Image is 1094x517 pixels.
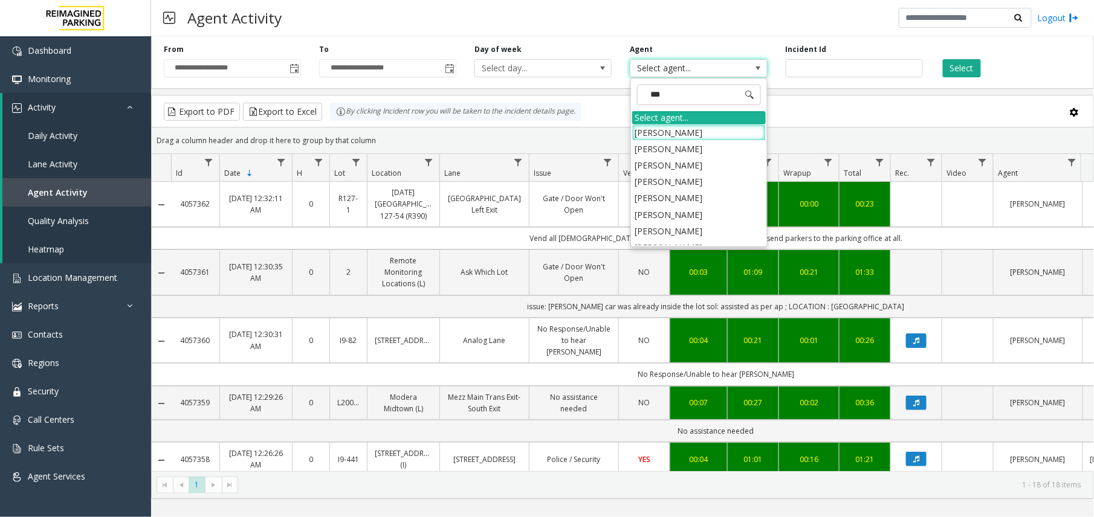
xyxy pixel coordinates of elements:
[178,397,212,408] a: 4057359
[626,335,662,346] a: NO
[28,130,77,141] span: Daily Activity
[227,391,285,414] a: [DATE] 12:29:26 AM
[152,336,171,346] a: Collapse Details
[786,397,832,408] div: 00:02
[626,454,662,465] a: YES
[847,198,883,210] a: 00:23
[224,168,241,178] span: Date
[632,141,766,157] li: [PERSON_NAME]
[28,243,64,255] span: Heatmap
[181,3,288,33] h3: Agent Activity
[537,391,611,414] a: No assistance needed
[300,454,322,465] a: 0
[227,329,285,352] a: [DATE] 12:30:31 AM
[678,454,720,465] a: 00:04
[28,414,74,425] span: Call Centers
[28,272,117,283] span: Location Management
[12,47,22,56] img: 'icon'
[1001,266,1075,278] a: [PERSON_NAME]
[334,168,345,178] span: Lot
[1038,11,1079,24] a: Logout
[735,454,771,465] div: 01:01
[201,154,217,170] a: Id Filter Menu
[786,335,832,346] a: 00:01
[152,200,171,210] a: Collapse Details
[442,60,456,77] span: Toggle popup
[300,266,322,278] a: 0
[28,158,77,170] span: Lane Activity
[1001,397,1075,408] a: [PERSON_NAME]
[847,266,883,278] a: 01:33
[311,154,327,170] a: H Filter Menu
[632,124,766,141] li: [PERSON_NAME]
[1064,154,1080,170] a: Agent Filter Menu
[152,399,171,408] a: Collapse Details
[678,397,720,408] a: 00:07
[847,454,883,465] div: 01:21
[28,470,85,482] span: Agent Services
[735,335,771,346] a: 00:21
[947,168,966,178] span: Video
[337,266,360,278] a: 2
[786,266,832,278] a: 00:21
[12,330,22,340] img: 'icon'
[375,335,432,346] a: [STREET_ADDRESS]
[28,300,59,312] span: Reports
[375,255,432,290] a: Remote Monitoring Locations (L)
[475,60,584,77] span: Select day...
[760,154,776,170] a: Dur Filter Menu
[12,103,22,113] img: 'icon'
[348,154,364,170] a: Lot Filter Menu
[164,103,240,121] button: Export to PDF
[820,154,837,170] a: Wrapup Filter Menu
[735,397,771,408] a: 00:27
[998,168,1018,178] span: Agent
[447,391,522,414] a: Mezz Main Trans Exit- South Exit
[12,416,22,425] img: 'icon'
[783,168,811,178] span: Wrapup
[189,477,205,493] span: Page 1
[336,107,346,117] img: infoIcon.svg
[227,193,285,216] a: [DATE] 12:32:11 AM
[537,193,611,216] a: Gate / Door Won't Open
[12,387,22,397] img: 'icon'
[300,397,322,408] a: 0
[632,157,766,173] li: [PERSON_NAME]
[678,266,720,278] div: 00:03
[639,335,650,345] span: NO
[12,444,22,454] img: 'icon'
[152,455,171,465] a: Collapse Details
[844,168,861,178] span: Total
[630,60,739,77] span: Select agent...
[632,239,766,255] li: [PERSON_NAME]
[152,268,171,278] a: Collapse Details
[300,335,322,346] a: 0
[421,154,437,170] a: Location Filter Menu
[895,168,909,178] span: Rec.
[178,198,212,210] a: 4057362
[152,130,1093,151] div: Drag a column header and drop it here to group by that column
[626,397,662,408] a: NO
[12,75,22,85] img: 'icon'
[786,44,827,55] label: Incident Id
[735,266,771,278] a: 01:09
[447,266,522,278] a: Ask Which Lot
[12,274,22,283] img: 'icon'
[178,335,212,346] a: 4057360
[632,207,766,223] li: [PERSON_NAME]
[847,335,883,346] div: 00:26
[786,454,832,465] a: 00:16
[678,335,720,346] a: 00:04
[227,448,285,470] a: [DATE] 12:26:26 AM
[375,391,432,414] a: Modera Midtown (L)
[176,168,183,178] span: Id
[632,111,766,124] div: Select agent...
